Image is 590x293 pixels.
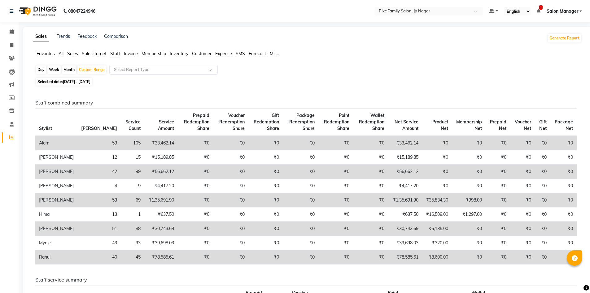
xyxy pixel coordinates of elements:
[121,165,144,179] td: 99
[77,33,97,39] a: Feedback
[248,207,283,222] td: ₹0
[535,250,550,264] td: ₹0
[353,222,388,236] td: ₹0
[125,119,141,131] span: Service Count
[35,150,77,165] td: [PERSON_NAME]
[486,193,510,207] td: ₹0
[213,136,248,150] td: ₹0
[564,268,584,287] iframe: chat widget
[318,179,353,193] td: ₹0
[283,222,318,236] td: ₹0
[550,179,577,193] td: ₹0
[77,222,121,236] td: 51
[456,119,482,131] span: Membership Net
[121,250,144,264] td: 45
[248,179,283,193] td: ₹0
[537,8,540,14] a: 1
[144,165,178,179] td: ₹56,662.12
[110,51,120,56] span: Staff
[249,51,266,56] span: Forecast
[121,136,144,150] td: 105
[388,250,422,264] td: ₹78,585.61
[422,136,452,150] td: ₹0
[283,236,318,250] td: ₹0
[452,193,486,207] td: ₹998.00
[248,165,283,179] td: ₹0
[63,79,90,84] span: [DATE] - [DATE]
[184,113,209,131] span: Prepaid Redemption Share
[318,207,353,222] td: ₹0
[248,222,283,236] td: ₹0
[77,65,106,74] div: Custom Range
[452,150,486,165] td: ₹0
[359,113,384,131] span: Wallet Redemption Share
[535,165,550,179] td: ₹0
[388,136,422,150] td: ₹33,462.14
[144,236,178,250] td: ₹39,698.03
[77,250,121,264] td: 40
[178,136,213,150] td: ₹0
[432,119,448,131] span: Product Net
[57,33,70,39] a: Trends
[550,236,577,250] td: ₹0
[353,165,388,179] td: ₹0
[452,179,486,193] td: ₹0
[77,179,121,193] td: 4
[144,150,178,165] td: ₹15,189.85
[248,136,283,150] td: ₹0
[36,65,46,74] div: Day
[121,193,144,207] td: 69
[248,236,283,250] td: ₹0
[213,179,248,193] td: ₹0
[539,5,543,10] span: 1
[318,222,353,236] td: ₹0
[192,51,212,56] span: Customer
[422,236,452,250] td: ₹320.00
[215,51,232,56] span: Expense
[158,119,174,131] span: Service Amount
[486,165,510,179] td: ₹0
[388,207,422,222] td: ₹637.50
[535,236,550,250] td: ₹0
[213,250,248,264] td: ₹0
[452,250,486,264] td: ₹0
[490,119,506,131] span: Prepaid Net
[318,236,353,250] td: ₹0
[178,179,213,193] td: ₹0
[104,33,128,39] a: Comparison
[452,222,486,236] td: ₹0
[353,136,388,150] td: ₹0
[486,250,510,264] td: ₹0
[213,165,248,179] td: ₹0
[62,65,76,74] div: Month
[510,222,535,236] td: ₹0
[178,236,213,250] td: ₹0
[213,236,248,250] td: ₹0
[547,8,578,15] span: Salon Manager
[395,119,418,131] span: Net Service Amount
[270,51,279,56] span: Misc
[550,207,577,222] td: ₹0
[486,236,510,250] td: ₹0
[388,179,422,193] td: ₹4,417.20
[178,165,213,179] td: ₹0
[144,250,178,264] td: ₹78,585.61
[68,2,95,20] b: 08047224946
[35,207,77,222] td: Hima
[144,222,178,236] td: ₹30,743.69
[213,150,248,165] td: ₹0
[283,193,318,207] td: ₹0
[486,179,510,193] td: ₹0
[59,51,63,56] span: All
[170,51,188,56] span: Inventory
[318,136,353,150] td: ₹0
[35,250,77,264] td: Rahul
[144,193,178,207] td: ₹1,35,691.90
[535,193,550,207] td: ₹0
[35,193,77,207] td: [PERSON_NAME]
[81,126,117,131] span: [PERSON_NAME]
[388,150,422,165] td: ₹15,189.85
[452,136,486,150] td: ₹0
[178,222,213,236] td: ₹0
[353,150,388,165] td: ₹0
